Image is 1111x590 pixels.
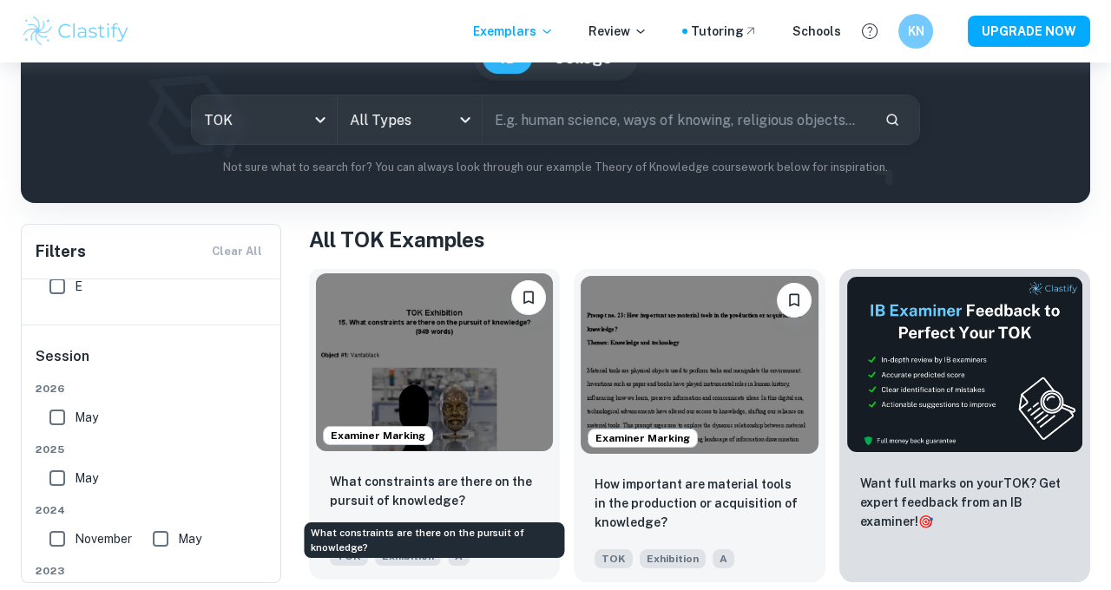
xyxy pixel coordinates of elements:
span: 2024 [36,502,268,518]
span: E [75,277,82,296]
h6: Session [36,346,268,381]
img: TOK Exhibition example thumbnail: What constraints are there on the pursui [316,273,553,451]
span: Examiner Marking [588,430,697,446]
h6: KN [906,22,926,41]
span: 2025 [36,442,268,457]
a: Schools [792,22,841,41]
span: Examiner Marking [324,428,432,443]
p: How important are material tools in the production or acquisition of knowledge? [595,475,804,532]
span: November [75,529,132,548]
p: Not sure what to search for? You can always look through our example Theory of Knowledge coursewo... [35,159,1076,176]
p: Exemplars [473,22,554,41]
span: A [713,549,734,568]
a: Tutoring [691,22,758,41]
div: All Types [338,95,483,144]
button: Search [878,105,907,134]
button: KN [898,14,933,49]
span: Exhibition [640,549,706,568]
span: May [178,529,201,548]
button: Bookmark [777,283,812,318]
h6: Filters [36,239,86,264]
span: 🎯 [918,515,933,528]
a: Examiner MarkingBookmarkHow important are material tools in the production or acquisition of know... [574,269,825,582]
img: TOK Exhibition example thumbnail: How important are material tools in the [581,276,818,454]
a: ThumbnailWant full marks on yourTOK? Get expert feedback from an IB examiner! [839,269,1090,582]
span: 2023 [36,563,268,579]
a: Examiner MarkingBookmarkWhat constraints are there on the pursuit of knowledge?TOKExhibitionA [309,269,560,582]
input: E.g. human science, ways of knowing, religious objects... [483,95,871,144]
p: Review [588,22,648,41]
span: May [75,469,98,488]
p: What constraints are there on the pursuit of knowledge? [330,472,539,510]
div: TOK [192,95,337,144]
span: TOK [595,549,633,568]
button: Bookmark [511,280,546,315]
h1: All TOK Examples [309,224,1090,255]
span: 2026 [36,381,268,397]
button: UPGRADE NOW [968,16,1090,47]
div: What constraints are there on the pursuit of knowledge? [304,522,564,558]
p: Want full marks on your TOK ? Get expert feedback from an IB examiner! [860,474,1069,531]
span: May [75,408,98,427]
img: Thumbnail [846,276,1083,453]
button: Help and Feedback [855,16,884,46]
img: Clastify logo [21,14,131,49]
